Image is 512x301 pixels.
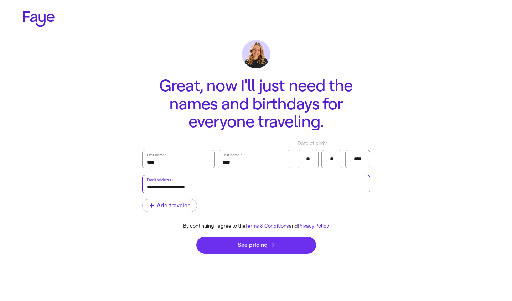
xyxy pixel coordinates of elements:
[350,154,366,165] input: Year
[146,151,167,159] label: First name
[222,151,243,159] label: Last name
[326,154,338,165] input: Day
[150,203,190,208] span: Add traveler
[136,223,376,229] div: By continuing I agree to the and
[245,223,289,229] a: Terms & Conditions
[196,237,316,254] button: See pricing
[298,223,329,229] a: Privacy Policy
[298,140,328,147] span: Date of birth *
[146,176,174,183] label: Email address
[142,199,197,212] button: Add traveler
[302,154,314,165] input: Month
[142,77,370,131] h1: Great, now I'll just need the names and birthdays for everyone traveling.
[238,242,275,248] span: See pricing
